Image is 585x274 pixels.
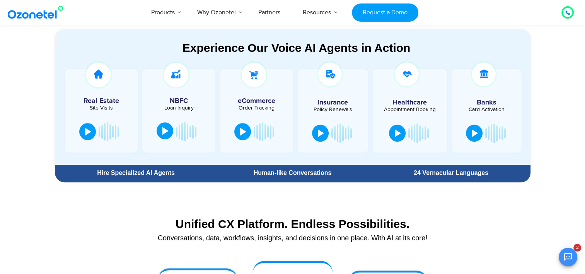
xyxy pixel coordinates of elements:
h5: NBFC [146,98,211,104]
div: Order Tracking [224,105,289,111]
div: Unified CX Platform. Endless Possibilities. [59,217,527,231]
div: Card Activation [455,107,518,112]
div: Appointment Booking [379,107,441,112]
span: 2 [573,244,581,252]
a: Request a Demo [352,3,418,22]
h5: Banks [455,99,518,106]
div: Conversations, data, workflows, insights, and decisions in one place. With AI at its core! [59,235,527,241]
div: Loan Inquiry [146,105,211,111]
button: Open chat [559,248,577,266]
h5: Real Estate [69,98,134,104]
div: Hire Specialized AI Agents [59,170,213,176]
div: Site Visits [69,105,134,111]
div: Policy Renewals [302,107,364,112]
h5: Insurance [302,99,364,106]
h5: eCommerce [224,98,289,104]
h5: Healthcare [379,99,441,106]
div: Human-like Conversations [217,170,368,176]
div: Experience Our Voice AI Agents in Action [63,41,530,55]
div: 24 Vernacular Languages [375,170,526,176]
